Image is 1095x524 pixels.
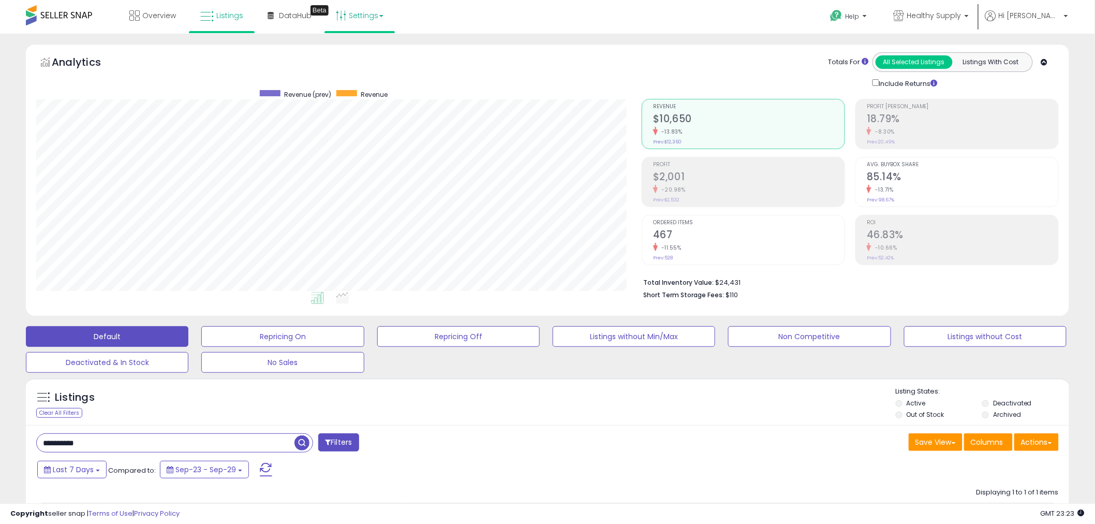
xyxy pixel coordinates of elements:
[876,55,953,69] button: All Selected Listings
[728,326,891,347] button: Non Competitive
[867,139,895,145] small: Prev: 20.49%
[952,55,1029,69] button: Listings With Cost
[867,255,894,261] small: Prev: 52.42%
[653,104,845,110] span: Revenue
[867,197,894,203] small: Prev: 98.67%
[643,290,724,299] b: Short Term Storage Fees:
[653,139,682,145] small: Prev: $12,360
[216,10,243,21] span: Listings
[658,186,686,194] small: -20.98%
[907,10,961,21] span: Healthy Supply
[867,104,1058,110] span: Profit [PERSON_NAME]
[1014,433,1059,451] button: Actions
[88,508,132,518] a: Terms of Use
[871,186,894,194] small: -13.71%
[985,10,1068,34] a: Hi [PERSON_NAME]
[964,433,1013,451] button: Columns
[318,433,359,452] button: Filters
[279,10,312,21] span: DataHub
[175,464,236,475] span: Sep-23 - Sep-29
[822,2,877,34] a: Help
[201,326,364,347] button: Repricing On
[653,229,845,243] h2: 467
[553,326,715,347] button: Listings without Min/Max
[284,90,331,99] span: Revenue (prev)
[55,390,95,405] h5: Listings
[653,162,845,168] span: Profit
[867,229,1058,243] h2: 46.83%
[971,437,1003,447] span: Columns
[907,399,926,407] label: Active
[828,57,869,67] div: Totals For
[904,326,1067,347] button: Listings without Cost
[377,326,540,347] button: Repricing Off
[134,508,180,518] a: Privacy Policy
[10,508,48,518] strong: Copyright
[26,326,188,347] button: Default
[653,220,845,226] span: Ordered Items
[907,410,944,419] label: Out of Stock
[993,410,1021,419] label: Archived
[10,509,180,519] div: seller snap | |
[726,290,738,300] span: $110
[1041,508,1085,518] span: 2025-10-7 23:23 GMT
[643,275,1051,288] li: $24,431
[142,10,176,21] span: Overview
[871,128,895,136] small: -8.30%
[896,387,1069,397] p: Listing States:
[201,352,364,373] button: No Sales
[830,9,843,22] i: Get Help
[653,171,845,185] h2: $2,001
[53,464,94,475] span: Last 7 Days
[867,171,1058,185] h2: 85.14%
[37,461,107,478] button: Last 7 Days
[653,255,673,261] small: Prev: 528
[26,352,188,373] button: Deactivated & In Stock
[909,433,963,451] button: Save View
[108,465,156,475] span: Compared to:
[658,128,683,136] small: -13.83%
[310,5,329,16] div: Tooltip anchor
[643,278,714,287] b: Total Inventory Value:
[361,90,388,99] span: Revenue
[846,12,860,21] span: Help
[976,488,1059,498] div: Displaying 1 to 1 of 1 items
[52,55,121,72] h5: Analytics
[993,399,1032,407] label: Deactivated
[160,461,249,478] button: Sep-23 - Sep-29
[653,197,679,203] small: Prev: $2,532
[865,77,950,89] div: Include Returns
[867,113,1058,127] h2: 18.79%
[867,162,1058,168] span: Avg. Buybox Share
[653,113,845,127] h2: $10,650
[36,408,82,418] div: Clear All Filters
[867,220,1058,226] span: ROI
[871,244,897,252] small: -10.66%
[658,244,682,252] small: -11.55%
[999,10,1061,21] span: Hi [PERSON_NAME]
